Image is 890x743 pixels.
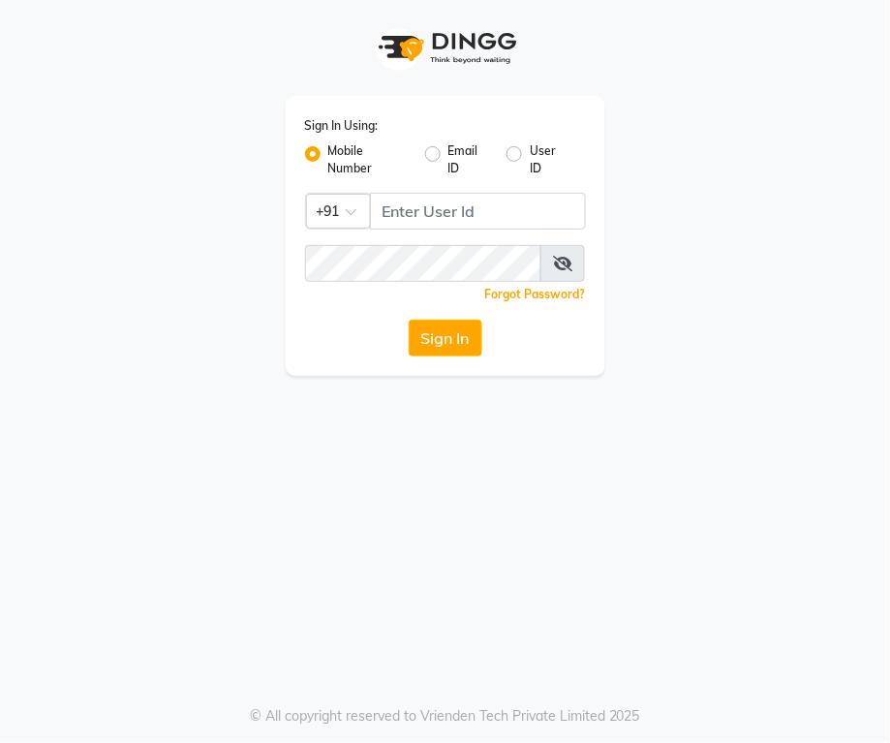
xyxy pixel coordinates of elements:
label: Sign In Using: [305,117,379,135]
label: Email ID [448,142,492,177]
input: Username [370,193,586,230]
label: Mobile Number [328,142,410,177]
button: Sign In [409,320,482,356]
img: logo1.svg [368,19,523,77]
a: Forgot Password? [485,287,586,301]
label: User ID [530,142,569,177]
input: Username [305,245,542,282]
